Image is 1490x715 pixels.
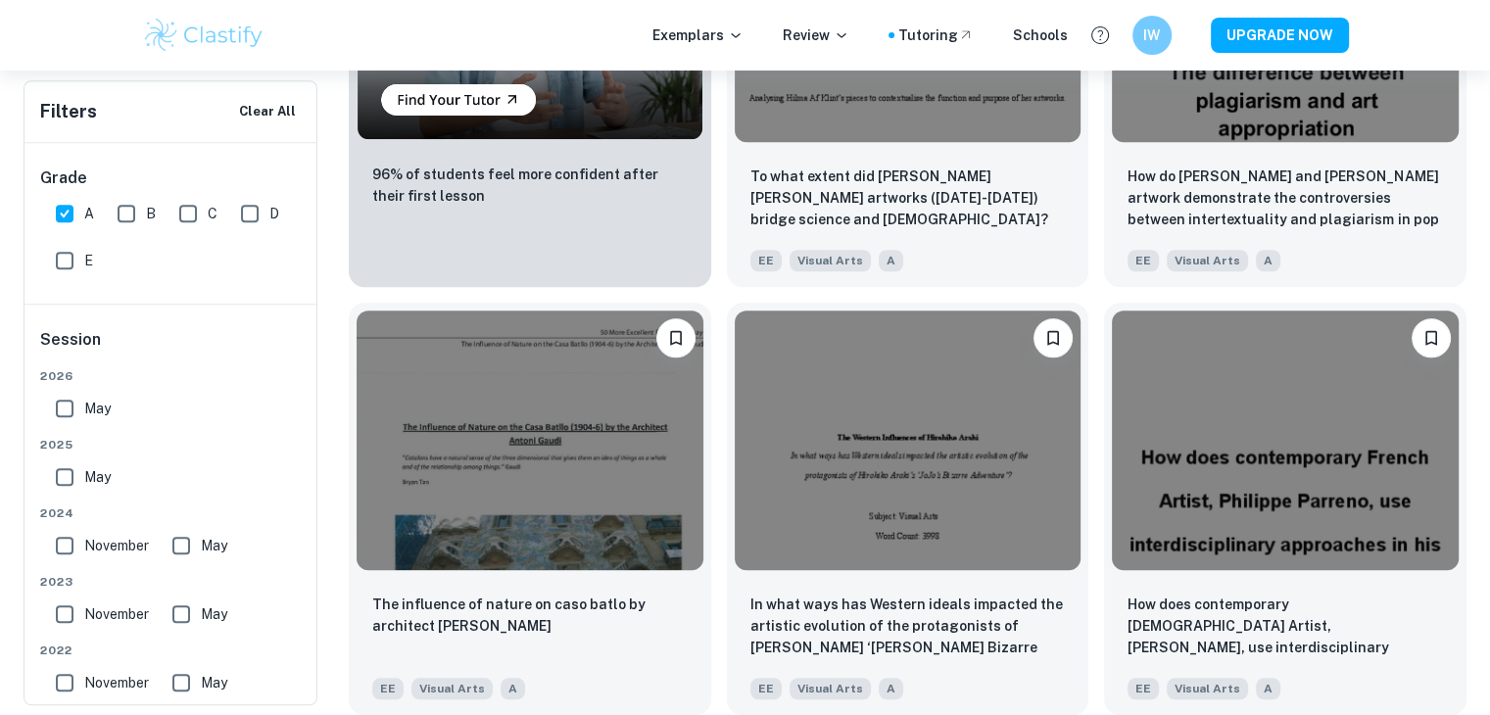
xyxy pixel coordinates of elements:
[1128,250,1159,271] span: EE
[208,203,217,224] span: C
[735,310,1081,570] img: Visual Arts EE example thumbnail: In what ways has Western ideals impacted
[201,535,227,556] span: May
[372,678,404,699] span: EE
[790,250,871,271] span: Visual Arts
[357,310,703,570] img: Visual Arts EE example thumbnail: The influence of nature on caso batlo by
[40,328,303,367] h6: Session
[84,603,149,625] span: November
[1104,303,1466,715] a: BookmarkHow does contemporary French Artist, Philippe Parreno, use interdisciplinary approaches i...
[142,16,266,55] img: Clastify logo
[879,250,903,271] span: A
[269,203,279,224] span: D
[84,250,93,271] span: E
[201,603,227,625] span: May
[750,250,782,271] span: EE
[898,24,974,46] a: Tutoring
[40,573,303,591] span: 2023
[652,24,744,46] p: Exemplars
[1211,18,1349,53] button: UPGRADE NOW
[1256,250,1280,271] span: A
[1083,19,1117,52] button: Help and Feedback
[234,97,301,126] button: Clear All
[1167,250,1248,271] span: Visual Arts
[84,672,149,693] span: November
[40,642,303,659] span: 2022
[1128,166,1443,232] p: How do Andy Warhol and Thierry Guetta's artwork demonstrate the controversies between intertextua...
[40,98,97,125] h6: Filters
[1128,678,1159,699] span: EE
[349,303,711,715] a: BookmarkThe influence of nature on caso batlo by architect Antoni Guadi EEVisual ArtsA
[790,678,871,699] span: Visual Arts
[40,436,303,453] span: 2025
[1256,678,1280,699] span: A
[750,594,1066,660] p: In what ways has Western ideals impacted the artistic evolution of the protagonists of Hirohiko A...
[1132,16,1172,55] button: IW
[750,166,1066,230] p: To what extent did Hilma Af Klint’s artworks (1906-1922) bridge science and spiritualism?
[656,318,696,357] button: Bookmark
[750,678,782,699] span: EE
[84,535,149,556] span: November
[501,678,525,699] span: A
[879,678,903,699] span: A
[1128,594,1443,660] p: How does contemporary French Artist, Philippe Parreno, use interdisciplinary approaches in his wo...
[201,672,227,693] span: May
[84,203,94,224] span: A
[40,504,303,522] span: 2024
[1033,318,1073,357] button: Bookmark
[727,303,1089,715] a: BookmarkIn what ways has Western ideals impacted the artistic evolution of the protagonists of Hi...
[1013,24,1068,46] a: Schools
[84,466,111,488] span: May
[1112,310,1459,570] img: Visual Arts EE example thumbnail: How does contemporary French Artist, Phi
[411,678,493,699] span: Visual Arts
[1412,318,1451,357] button: Bookmark
[84,398,111,419] span: May
[40,167,303,190] h6: Grade
[372,594,688,637] p: The influence of nature on caso batlo by architect Antoni Guadi
[372,164,688,207] p: 96% of students feel more confident after their first lesson
[40,367,303,385] span: 2026
[783,24,849,46] p: Review
[1167,678,1248,699] span: Visual Arts
[146,203,156,224] span: B
[1140,24,1163,46] h6: IW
